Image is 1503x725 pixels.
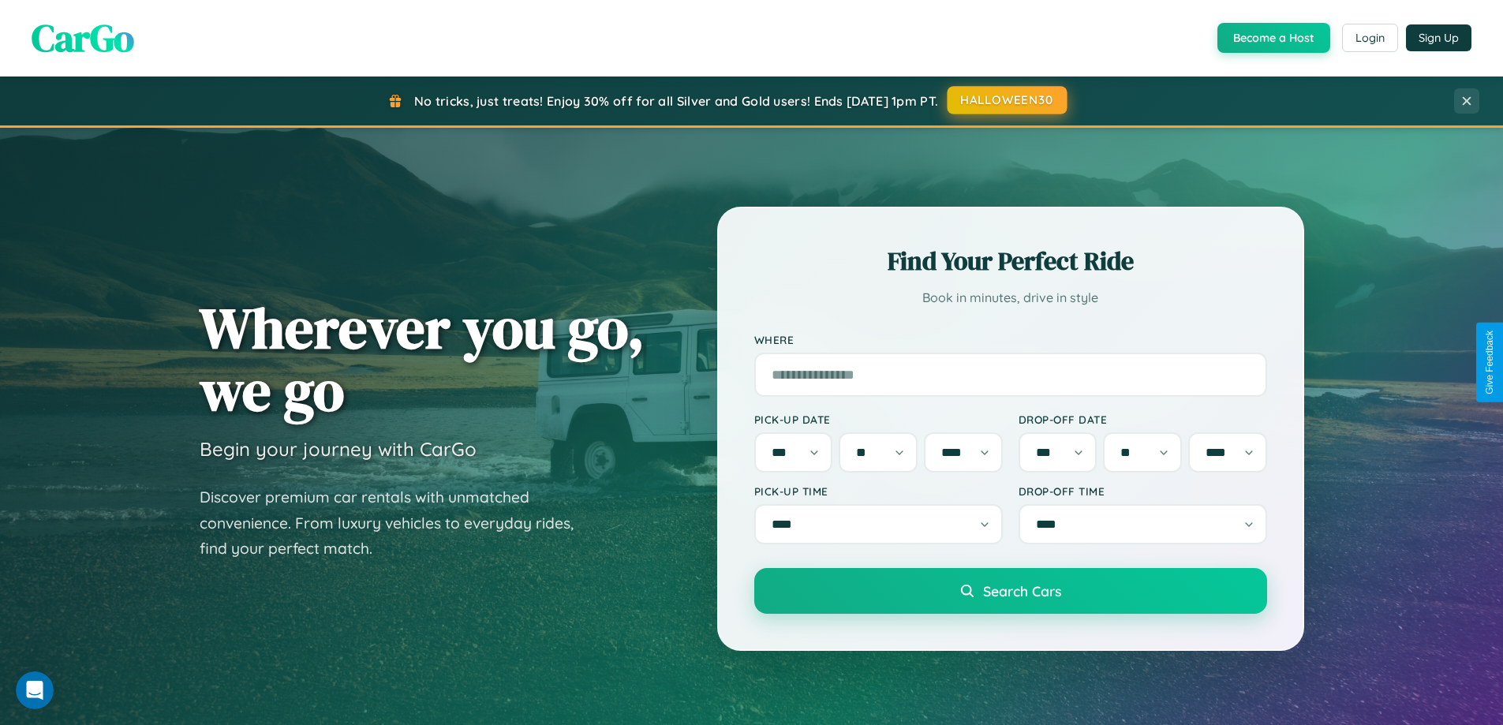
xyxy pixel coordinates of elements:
[1342,24,1398,52] button: Login
[1217,23,1330,53] button: Become a Host
[200,437,477,461] h3: Begin your journey with CarGo
[414,93,938,109] span: No tricks, just treats! Enjoy 30% off for all Silver and Gold users! Ends [DATE] 1pm PT.
[16,671,54,709] iframe: Intercom live chat
[32,12,134,64] span: CarGo
[754,484,1003,498] label: Pick-up Time
[948,86,1067,114] button: HALLOWEEN30
[754,413,1003,426] label: Pick-up Date
[1019,413,1267,426] label: Drop-off Date
[1484,331,1495,394] div: Give Feedback
[1019,484,1267,498] label: Drop-off Time
[200,297,645,421] h1: Wherever you go, we go
[1406,24,1471,51] button: Sign Up
[754,568,1267,614] button: Search Cars
[754,286,1267,309] p: Book in minutes, drive in style
[754,333,1267,346] label: Where
[983,582,1061,600] span: Search Cars
[754,244,1267,278] h2: Find Your Perfect Ride
[200,484,594,562] p: Discover premium car rentals with unmatched convenience. From luxury vehicles to everyday rides, ...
